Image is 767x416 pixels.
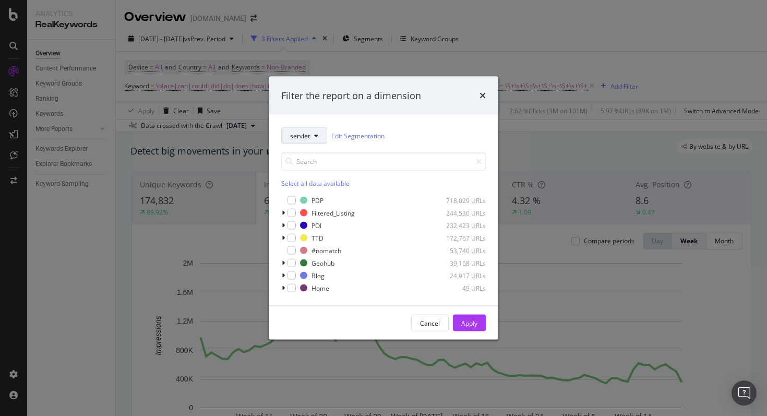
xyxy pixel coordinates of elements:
button: Cancel [411,315,449,331]
div: times [480,89,486,102]
div: Filtered_Listing [311,208,355,217]
div: 49 URLs [435,283,486,292]
div: #nomatch [311,246,341,255]
div: Geohub [311,258,334,267]
div: 53,740 URLs [435,246,486,255]
div: TTD [311,233,323,242]
a: Edit Segmentation [331,130,385,141]
div: Filter the report on a dimension [281,89,421,102]
div: 24,917 URLs [435,271,486,280]
div: Blog [311,271,325,280]
div: PDP [311,196,323,205]
div: 718,029 URLs [435,196,486,205]
span: servlet [290,131,310,140]
button: servlet [281,127,327,144]
div: modal [269,76,498,340]
div: 39,168 URLs [435,258,486,267]
input: Search [281,152,486,171]
div: 172,767 URLs [435,233,486,242]
div: Cancel [420,318,440,327]
div: Apply [461,318,477,327]
div: Open Intercom Messenger [732,381,757,406]
div: 232,423 URLs [435,221,486,230]
div: POI [311,221,321,230]
button: Apply [453,315,486,331]
div: Select all data available [281,179,486,188]
div: 244,530 URLs [435,208,486,217]
div: Home [311,283,329,292]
